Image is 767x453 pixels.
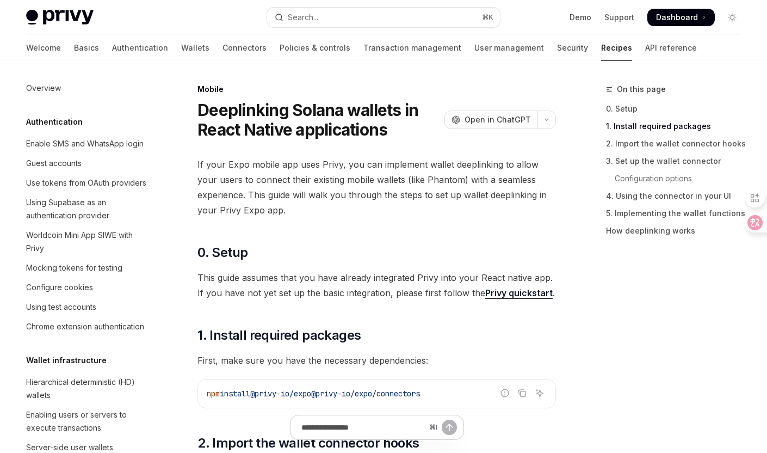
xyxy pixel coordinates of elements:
[606,135,750,152] a: 2. Import the wallet connector hooks
[26,261,122,274] div: Mocking tokens for testing
[606,222,750,240] a: How deeplinking works
[26,354,107,367] h5: Wallet infrastructure
[26,196,150,222] div: Using Supabase as an authentication provider
[207,389,220,399] span: npm
[26,229,150,255] div: Worldcoin Mini App SIWE with Privy
[74,35,99,61] a: Basics
[26,301,96,314] div: Using test accounts
[485,287,553,299] a: Privy quickstart
[17,154,157,173] a: Guest accounts
[17,405,157,438] a: Enabling users or servers to execute transactions
[444,111,537,129] button: Open in ChatGPT
[112,35,168,61] a: Authentication
[197,353,556,368] span: First, make sure you have the necessary dependencies:
[26,82,61,95] div: Overview
[533,386,547,400] button: Ask AI
[17,193,157,225] a: Using Supabase as an authentication provider
[645,35,697,61] a: API reference
[474,35,544,61] a: User management
[197,327,361,344] span: 1. Install required packages
[250,389,311,399] span: @privy-io/expo
[17,278,157,297] a: Configure cookies
[617,83,666,96] span: On this page
[288,11,318,24] div: Search...
[222,35,267,61] a: Connectors
[267,8,499,27] button: Open search
[606,187,750,205] a: 4. Using the connector in your UI
[197,100,440,139] h1: Deeplinking Solana wallets in React Native applications
[26,35,61,61] a: Welcome
[26,115,83,128] h5: Authentication
[17,78,157,98] a: Overview
[606,118,750,135] a: 1. Install required packages
[26,376,150,402] div: Hierarchical deterministic (HD) wallets
[465,114,531,125] span: Open in ChatGPT
[26,281,93,294] div: Configure cookies
[723,9,741,26] button: Toggle dark mode
[220,389,250,399] span: install
[498,386,512,400] button: Report incorrect code
[17,297,157,317] a: Using test accounts
[515,386,529,400] button: Copy the contents from the code block
[197,157,556,218] span: If your Expo mobile app uses Privy, you can implement wallet deeplinking to allow your users to c...
[17,372,157,405] a: Hierarchical deterministic (HD) wallets
[601,35,632,61] a: Recipes
[482,13,493,22] span: ⌘ K
[570,12,591,23] a: Demo
[17,258,157,278] a: Mocking tokens for testing
[604,12,634,23] a: Support
[656,12,698,23] span: Dashboard
[606,205,750,222] a: 5. Implementing the wallet functions
[17,317,157,336] a: Chrome extension authentication
[557,35,588,61] a: Security
[197,270,556,301] span: This guide assumes that you have already integrated Privy into your React native app. If you have...
[606,170,750,187] a: Configuration options
[606,152,750,170] a: 3. Set up the wallet connector
[311,389,420,399] span: @privy-io/expo/connectors
[26,157,82,170] div: Guest accounts
[17,225,157,258] a: Worldcoin Mini App SIWE with Privy
[26,408,150,434] div: Enabling users or servers to execute transactions
[26,176,146,189] div: Use tokens from OAuth providers
[442,420,457,435] button: Send message
[280,35,350,61] a: Policies & controls
[26,137,144,150] div: Enable SMS and WhatsApp login
[647,9,715,26] a: Dashboard
[606,100,750,118] a: 0. Setup
[17,173,157,193] a: Use tokens from OAuth providers
[197,244,248,261] span: 0. Setup
[26,320,144,333] div: Chrome extension authentication
[301,415,425,439] input: Ask a question...
[17,134,157,154] a: Enable SMS and WhatsApp login
[363,35,461,61] a: Transaction management
[181,35,209,61] a: Wallets
[197,84,556,95] div: Mobile
[26,10,94,25] img: light logo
